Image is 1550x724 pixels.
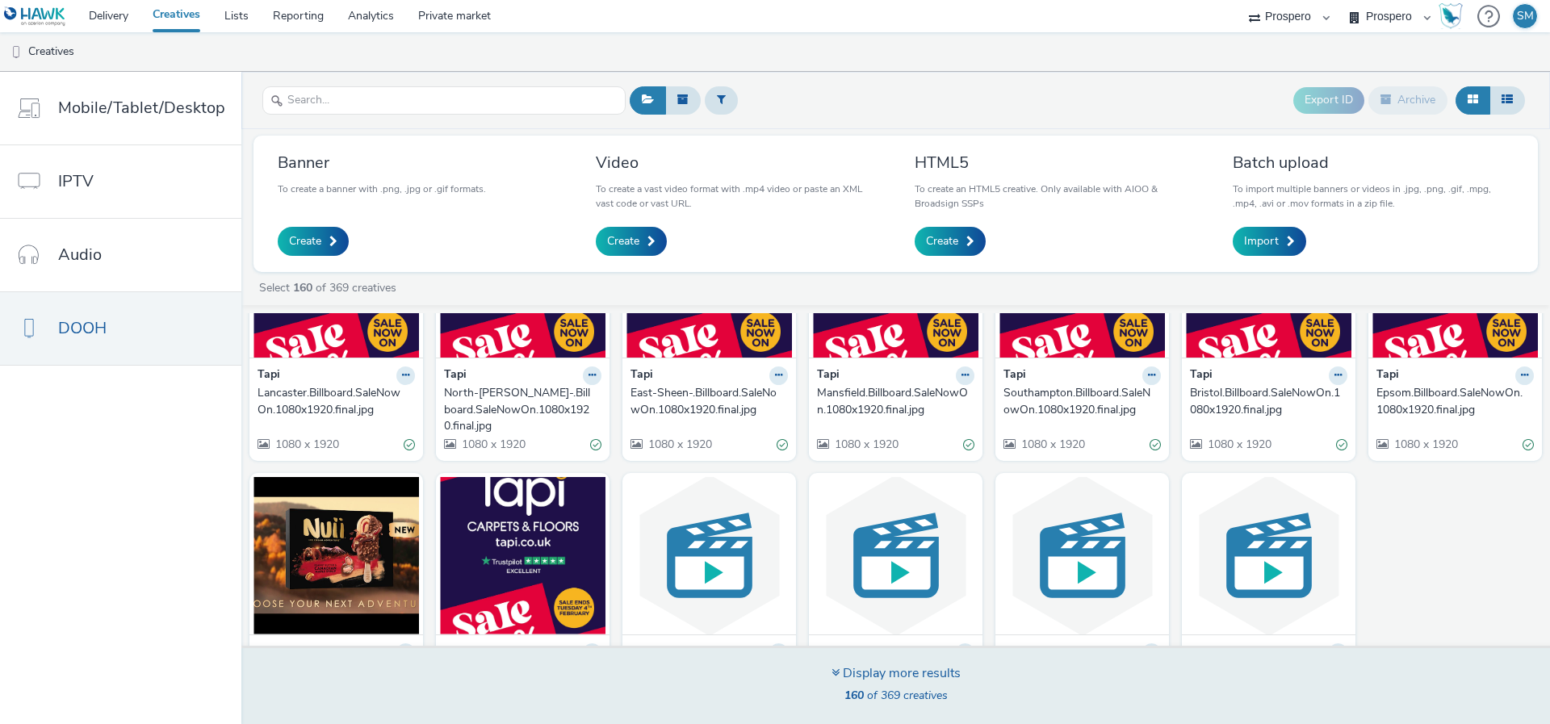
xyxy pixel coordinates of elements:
[258,366,280,385] strong: Tapi
[8,44,24,61] img: dooh
[926,233,958,249] span: Create
[258,385,408,418] div: Lancaster.Billboard.SaleNowOn.1080x1920.final.jpg
[1003,385,1161,418] a: Southampton.Billboard.SaleNowOn.1080x1920.final.jpg
[404,436,415,453] div: Valid
[915,227,986,256] a: Create
[274,437,339,452] span: 1080 x 1920
[1456,86,1490,114] button: Grid
[1020,437,1085,452] span: 1080 x 1920
[817,385,974,418] a: Mansfield.Billboard.SaleNowOn.1080x1920.final.jpg
[1376,366,1399,385] strong: Tapi
[460,437,526,452] span: 1080 x 1920
[626,477,792,634] img: Camden.mp4 (copy) visual
[1233,152,1514,174] h3: Batch upload
[596,182,877,211] p: To create a vast video format with .mp4 video or paste an XML vast code or vast URL.
[258,643,294,662] strong: Froneri
[832,664,961,683] div: Display more results
[1393,437,1458,452] span: 1080 x 1920
[813,477,978,634] img: Chichester1.mp4 (copy) visual
[293,280,312,295] strong: 160
[1233,227,1306,256] a: Import
[1439,3,1469,29] a: Hawk Academy
[444,385,601,434] a: North-[PERSON_NAME]-.Billboard.SaleNowOn.1080x1920.final.jpg
[844,688,864,703] strong: 160
[596,152,877,174] h3: Video
[817,643,840,662] strong: Tapi
[444,366,467,385] strong: Tapi
[1517,4,1534,28] div: SM
[915,182,1196,211] p: To create an HTML5 creative. Only available with AIOO & Broadsign SSPs
[253,477,419,634] img: Cscreens Nuii visual
[1376,385,1534,418] a: Epsom.Billboard.SaleNowOn.1080x1920.final.jpg
[1293,87,1364,113] button: Export ID
[1190,366,1213,385] strong: Tapi
[278,152,486,174] h3: Banner
[4,6,66,27] img: undefined Logo
[1523,436,1534,453] div: Valid
[630,643,653,662] strong: Tapi
[1244,233,1279,249] span: Import
[607,233,639,249] span: Create
[777,436,788,453] div: Valid
[1336,436,1347,453] div: Valid
[1206,437,1271,452] span: 1080 x 1920
[1368,86,1447,114] button: Archive
[1233,182,1514,211] p: To import multiple banners or videos in .jpg, .png, .gif, .mpg, .mp4, .avi or .mov formats in a z...
[963,436,974,453] div: Valid
[1003,366,1026,385] strong: Tapi
[444,385,595,434] div: North-[PERSON_NAME]-.Billboard.SaleNowOn.1080x1920.final.jpg
[262,86,626,115] input: Search...
[1190,643,1213,662] strong: Tapi
[596,227,667,256] a: Create
[1150,436,1161,453] div: Valid
[58,96,225,119] span: Mobile/Tablet/Desktop
[58,169,94,193] span: IPTV
[258,280,403,295] a: Select of 369 creatives
[833,437,899,452] span: 1080 x 1920
[1190,385,1341,418] div: Bristol.Billboard.SaleNowOn.1080x1920.final.jpg
[630,385,781,418] div: East-Sheen-.Billboard.SaleNowOn.1080x1920.final.jpg
[844,688,948,703] span: of 369 creatives
[1439,3,1463,29] img: Hawk Academy
[630,385,788,418] a: East-Sheen-.Billboard.SaleNowOn.1080x1920.final.jpg
[1186,477,1351,634] img: Friern Barnet 1.mp4 (copy) visual
[647,437,712,452] span: 1080 x 1920
[58,243,102,266] span: Audio
[289,233,321,249] span: Create
[1003,385,1154,418] div: Southampton.Billboard.SaleNowOn.1080x1920.final.jpg
[1190,385,1347,418] a: Bristol.Billboard.SaleNowOn.1080x1920.final.jpg
[817,385,968,418] div: Mansfield.Billboard.SaleNowOn.1080x1920.final.jpg
[58,316,107,340] span: DOOH
[444,643,467,662] strong: Tapi
[258,385,415,418] a: Lancaster.Billboard.SaleNowOn.1080x1920.final.jpg
[278,227,349,256] a: Create
[915,152,1196,174] h3: HTML5
[590,436,601,453] div: Valid
[1376,385,1527,418] div: Epsom.Billboard.SaleNowOn.1080x1920.final.jpg
[817,366,840,385] strong: Tapi
[1489,86,1525,114] button: Table
[440,477,605,634] img: Weymouth.Billboard.SaleEnds.1080x1920.final.jpg (copy) visual
[1003,643,1026,662] strong: Tapi
[999,477,1165,634] img: Clapham Common .mp4 (copy) visual
[630,366,653,385] strong: Tapi
[278,182,486,196] p: To create a banner with .png, .jpg or .gif formats.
